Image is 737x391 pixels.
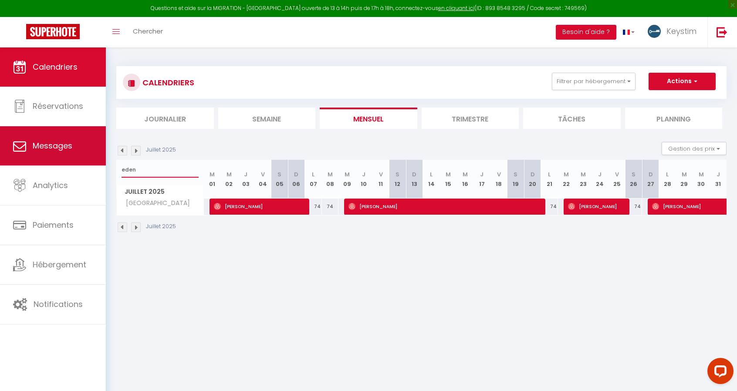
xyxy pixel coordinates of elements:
abbr: M [682,170,687,179]
th: 22 [558,160,575,199]
abbr: V [615,170,619,179]
img: ... [648,25,661,38]
abbr: J [480,170,483,179]
th: 29 [676,160,693,199]
th: 14 [423,160,440,199]
th: 23 [575,160,592,199]
th: 02 [220,160,237,199]
abbr: J [362,170,365,179]
abbr: M [564,170,569,179]
th: 21 [541,160,558,199]
th: 17 [473,160,490,199]
abbr: S [277,170,281,179]
th: 05 [271,160,288,199]
button: Gestion des prix [662,142,727,155]
th: 20 [524,160,541,199]
abbr: M [328,170,333,179]
abbr: S [514,170,517,179]
h3: CALENDRIERS [140,73,194,92]
a: en cliquant ici [438,4,474,12]
th: 07 [305,160,322,199]
abbr: L [548,170,551,179]
li: Mensuel [320,108,417,129]
div: 74 [305,199,322,215]
th: 15 [440,160,457,199]
abbr: M [210,170,215,179]
li: Trimestre [422,108,519,129]
th: 25 [609,160,625,199]
input: Rechercher un logement... [122,162,199,178]
p: Juillet 2025 [146,222,176,231]
th: 18 [490,160,507,199]
abbr: J [598,170,602,179]
abbr: L [312,170,314,179]
li: Semaine [218,108,316,129]
li: Journalier [116,108,214,129]
span: Keystim [666,26,696,37]
span: [GEOGRAPHIC_DATA] [118,199,192,208]
div: 74 [625,199,642,215]
th: 31 [710,160,727,199]
a: Chercher [126,17,169,47]
abbr: M [699,170,704,179]
li: Planning [625,108,723,129]
th: 27 [642,160,659,199]
abbr: J [717,170,720,179]
span: Juillet 2025 [117,185,203,198]
th: 30 [693,160,710,199]
th: 16 [456,160,473,199]
a: ... Keystim [641,17,707,47]
abbr: J [244,170,247,179]
abbr: V [261,170,265,179]
abbr: L [430,170,433,179]
abbr: D [412,170,416,179]
p: Juillet 2025 [146,146,176,154]
span: [PERSON_NAME] [214,198,304,215]
th: 09 [338,160,355,199]
button: Besoin d'aide ? [556,25,616,40]
th: 08 [322,160,339,199]
span: [PERSON_NAME] [348,198,541,215]
li: Tâches [523,108,621,129]
span: Réservations [33,101,83,111]
th: 04 [254,160,271,199]
span: Calendriers [33,61,78,72]
span: Hébergement [33,259,86,270]
abbr: D [294,170,298,179]
img: Super Booking [26,24,80,39]
th: 01 [204,160,221,199]
abbr: M [446,170,451,179]
abbr: M [227,170,232,179]
th: 06 [288,160,305,199]
img: logout [717,27,727,37]
th: 12 [389,160,406,199]
th: 10 [355,160,372,199]
abbr: S [396,170,399,179]
span: Analytics [33,180,68,191]
div: 74 [541,199,558,215]
abbr: M [345,170,350,179]
span: Notifications [34,299,83,310]
th: 11 [372,160,389,199]
abbr: D [649,170,653,179]
abbr: M [581,170,586,179]
th: 19 [507,160,524,199]
abbr: V [379,170,383,179]
iframe: LiveChat chat widget [700,354,737,391]
th: 03 [237,160,254,199]
button: Actions [649,73,716,90]
th: 26 [625,160,642,199]
button: Filtrer par hébergement [552,73,636,90]
div: 74 [322,199,339,215]
abbr: M [463,170,468,179]
th: 28 [659,160,676,199]
th: 13 [406,160,423,199]
span: Messages [33,140,72,151]
abbr: L [666,170,669,179]
span: [PERSON_NAME] [568,198,625,215]
th: 24 [592,160,609,199]
span: Paiements [33,219,74,230]
abbr: D [531,170,535,179]
span: Chercher [133,27,163,36]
